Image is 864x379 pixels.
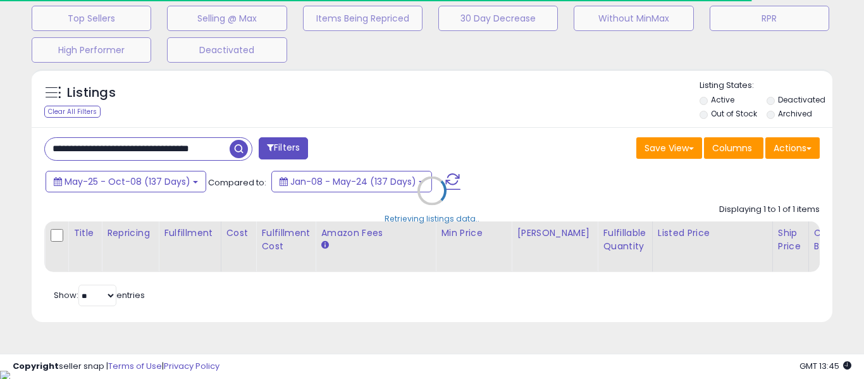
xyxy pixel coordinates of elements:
div: Retrieving listings data.. [385,213,479,224]
button: Top Sellers [32,6,151,31]
span: 2025-10-9 13:45 GMT [799,360,851,372]
button: Deactivated [167,37,287,63]
strong: Copyright [13,360,59,372]
button: Selling @ Max [167,6,287,31]
button: RPR [710,6,829,31]
button: Items Being Repriced [303,6,423,31]
a: Privacy Policy [164,360,219,372]
button: High Performer [32,37,151,63]
button: 30 Day Decrease [438,6,558,31]
button: Without MinMax [574,6,693,31]
a: Terms of Use [108,360,162,372]
div: seller snap | | [13,361,219,373]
